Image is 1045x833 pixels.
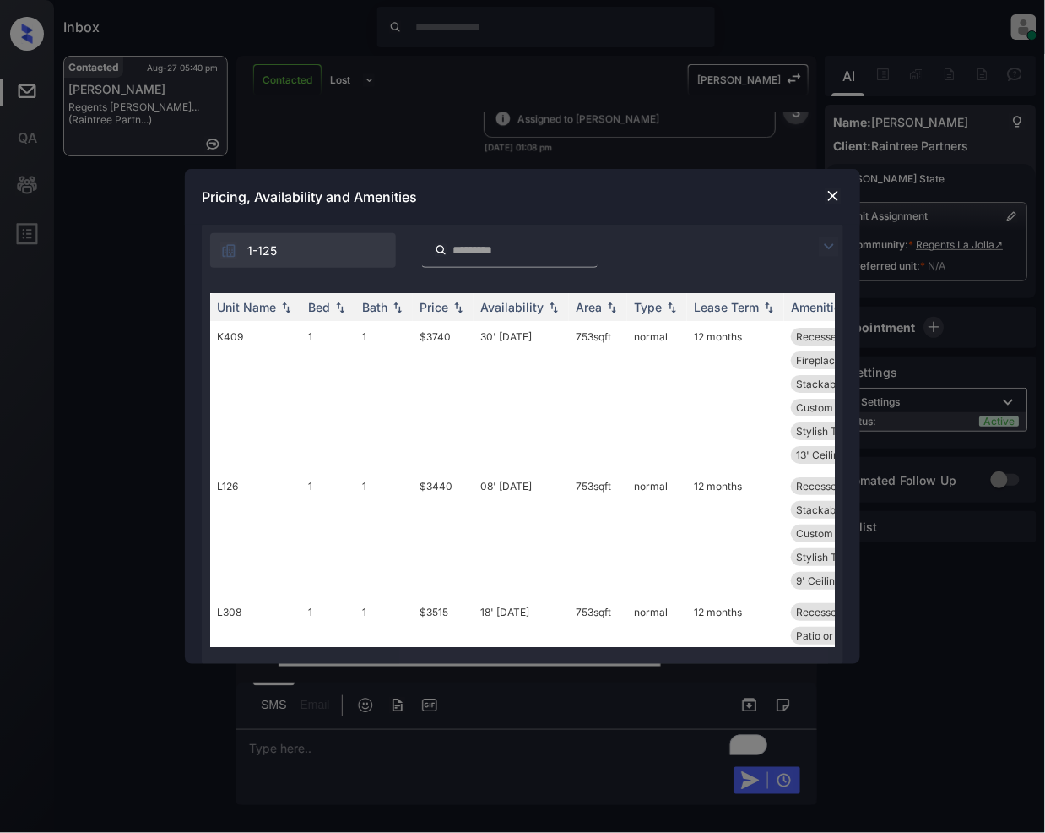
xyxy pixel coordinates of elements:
[634,300,662,314] div: Type
[796,401,878,414] span: Custom Cabinets
[308,300,330,314] div: Bed
[332,302,349,313] img: sorting
[413,471,474,596] td: $3440
[545,302,562,313] img: sorting
[791,300,847,314] div: Amenities
[796,551,871,563] span: Stylish Tile Ba...
[474,471,569,596] td: 08' [DATE]
[210,321,301,471] td: K409
[435,242,447,258] img: icon-zuma
[819,237,839,257] img: icon-zuma
[413,321,474,471] td: $3740
[362,300,387,314] div: Bath
[474,321,569,471] td: 30' [DATE]
[210,596,301,722] td: L308
[474,596,569,722] td: 18' [DATE]
[687,321,784,471] td: 12 months
[185,169,860,225] div: Pricing, Availability and Amenities
[796,527,878,540] span: Custom Cabinets
[796,606,880,618] span: Recessed Ceilin...
[355,596,413,722] td: 1
[569,471,627,596] td: 753 sqft
[796,425,871,438] span: Stylish Tile Ba...
[450,302,467,313] img: sorting
[389,302,406,313] img: sorting
[627,321,687,471] td: normal
[796,330,880,343] span: Recessed Ceilin...
[413,596,474,722] td: $3515
[796,504,886,516] span: Stackable Washe...
[761,302,777,313] img: sorting
[569,596,627,722] td: 753 sqft
[301,321,355,471] td: 1
[663,302,680,313] img: sorting
[576,300,602,314] div: Area
[604,302,620,313] img: sorting
[247,242,277,260] span: 1-125
[301,596,355,722] td: 1
[796,378,886,390] span: Stackable Washe...
[420,300,448,314] div: Price
[301,471,355,596] td: 1
[569,321,627,471] td: 753 sqft
[825,188,842,204] img: close
[796,629,876,642] span: Patio or Balcon...
[355,321,413,471] td: 1
[220,242,237,259] img: icon-zuma
[796,480,880,493] span: Recessed Ceilin...
[687,471,784,596] td: 12 months
[796,449,850,461] span: 13' Ceilings
[796,354,841,367] span: Fireplace
[687,596,784,722] td: 12 months
[796,574,846,587] span: 9' Ceilings
[480,300,544,314] div: Availability
[217,300,276,314] div: Unit Name
[627,471,687,596] td: normal
[278,302,295,313] img: sorting
[627,596,687,722] td: normal
[355,471,413,596] td: 1
[694,300,759,314] div: Lease Term
[210,471,301,596] td: L126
